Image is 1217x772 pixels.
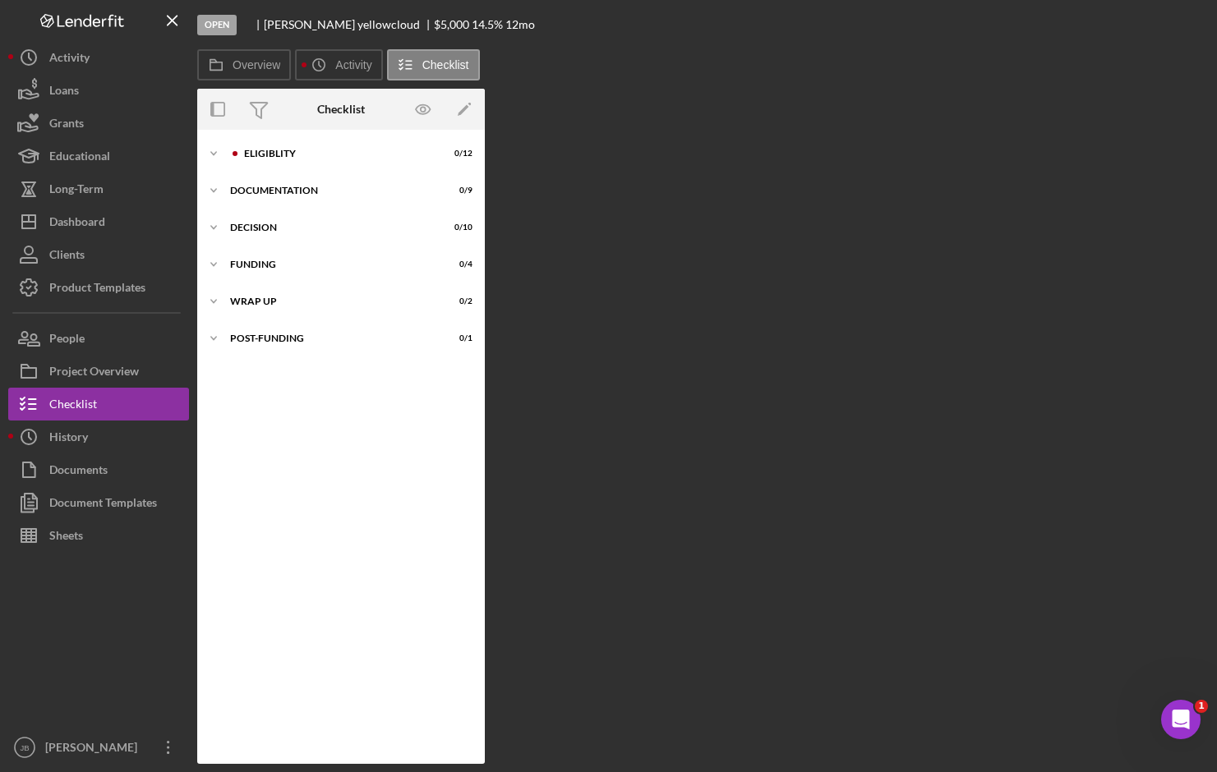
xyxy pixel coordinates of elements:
[49,322,85,359] div: People
[49,271,145,308] div: Product Templates
[1195,700,1208,713] span: 1
[8,731,189,764] button: JB[PERSON_NAME]
[8,355,189,388] button: Project Overview
[49,41,90,78] div: Activity
[230,260,431,269] div: Funding
[8,388,189,420] button: Checklist
[49,238,85,275] div: Clients
[197,49,291,80] button: Overview
[1161,700,1201,739] iframe: Intercom live chat
[230,186,431,195] div: Documentation
[8,205,189,238] button: Dashboard
[443,296,473,306] div: 0 / 2
[387,49,480,80] button: Checklist
[41,731,148,768] div: [PERSON_NAME]
[8,271,189,304] button: Product Templates
[8,238,189,271] button: Clients
[230,333,431,343] div: Post-Funding
[197,15,237,35] div: Open
[8,486,189,519] button: Document Templates
[422,58,469,71] label: Checklist
[49,172,104,209] div: Long-Term
[49,107,84,144] div: Grants
[230,223,431,232] div: Decision
[443,186,473,195] div: 0 / 9
[264,18,434,31] div: [PERSON_NAME] yellowcloud
[443,333,473,343] div: 0 / 1
[49,74,79,111] div: Loans
[49,140,110,177] div: Educational
[230,296,431,306] div: Wrap up
[8,140,189,172] button: Educational
[49,420,88,457] div: History
[8,322,189,355] button: People
[505,18,535,31] div: 12 mo
[233,58,280,71] label: Overview
[434,17,469,31] span: $5,000
[49,453,108,490] div: Documents
[8,453,189,486] button: Documents
[443,149,473,159] div: 0 / 12
[49,519,83,556] div: Sheets
[49,388,97,425] div: Checklist
[443,223,473,232] div: 0 / 10
[8,41,189,74] button: Activity
[49,486,157,523] div: Document Templates
[317,103,365,116] div: Checklist
[8,107,189,140] button: Grants
[472,18,503,31] div: 14.5 %
[49,205,105,242] div: Dashboard
[295,49,382,80] button: Activity
[49,355,139,392] div: Project Overview
[8,420,189,453] button: History
[335,58,371,71] label: Activity
[8,519,189,552] button: Sheets
[244,149,431,159] div: Eligiblity
[8,172,189,205] button: Long-Term
[20,743,29,752] text: JB
[8,74,189,107] button: Loans
[443,260,473,269] div: 0 / 4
